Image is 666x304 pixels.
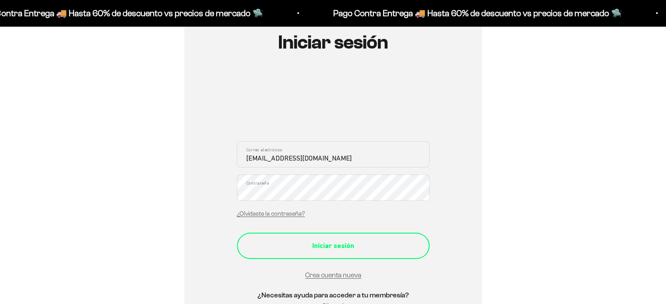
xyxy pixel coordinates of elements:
div: Iniciar sesión [254,240,412,252]
a: Crea cuenta nueva [305,271,361,279]
a: ¿Olvidaste la contraseña? [237,210,305,217]
h5: ¿Necesitas ayuda para acceder a tu membresía? [237,290,430,301]
iframe: Social Login Buttons [237,79,430,131]
p: Pago Contra Entrega 🚚 Hasta 60% de descuento vs precios de mercado 🛸 [332,6,621,20]
h1: Iniciar sesión [237,32,430,53]
button: Iniciar sesión [237,233,430,259]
